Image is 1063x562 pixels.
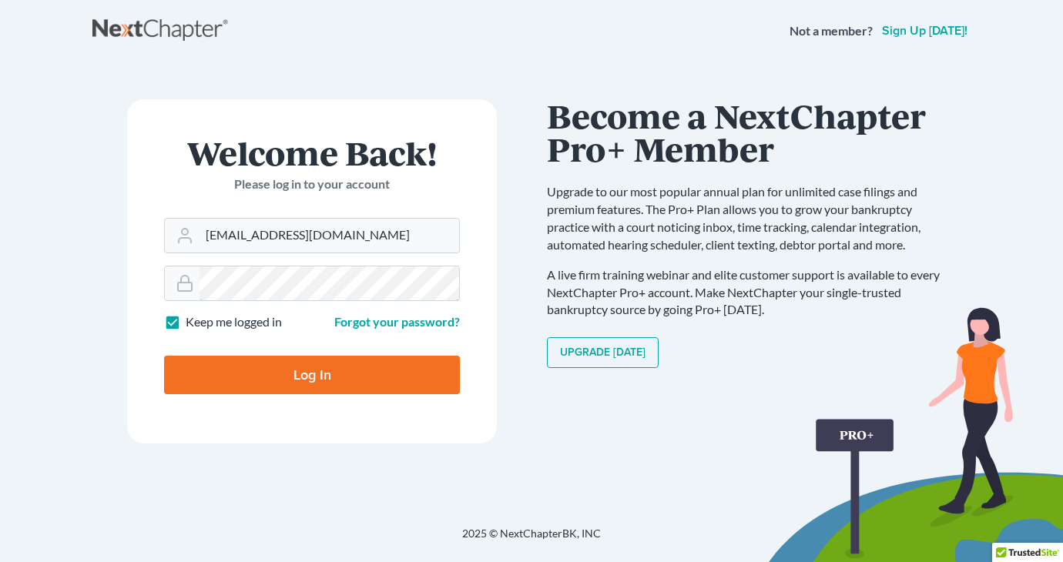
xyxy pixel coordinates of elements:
[92,526,971,554] div: 2025 © NextChapterBK, INC
[164,136,460,169] h1: Welcome Back!
[186,313,282,331] label: Keep me logged in
[879,25,971,37] a: Sign up [DATE]!
[547,99,955,165] h1: Become a NextChapter Pro+ Member
[200,219,459,253] input: Email Address
[547,337,659,368] a: Upgrade [DATE]
[547,266,955,319] p: A live firm training webinar and elite customer support is available to every NextChapter Pro+ ac...
[334,314,460,329] a: Forgot your password?
[164,176,460,193] p: Please log in to your account
[547,183,955,253] p: Upgrade to our most popular annual plan for unlimited case filings and premium features. The Pro+...
[164,356,460,394] input: Log In
[790,22,873,40] strong: Not a member?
